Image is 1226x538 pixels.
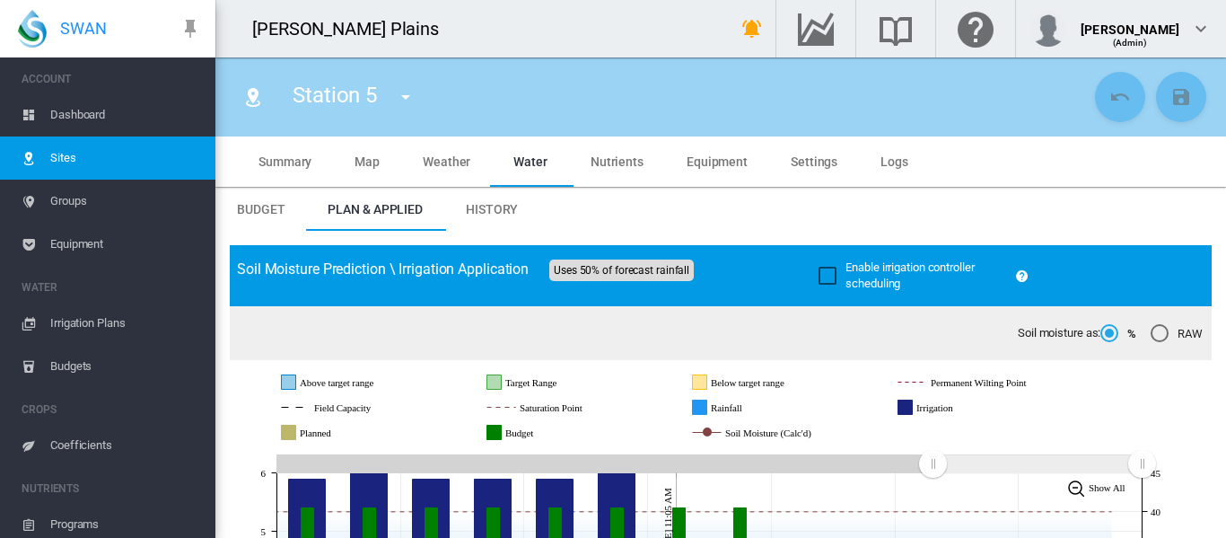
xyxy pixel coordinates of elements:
span: Dashboard [50,93,201,137]
g: Saturation Point [487,400,648,416]
button: Click to go to list of Sites [235,79,271,115]
img: SWAN-Landscape-Logo-Colour-drop.png [18,10,47,48]
span: WATER [22,273,201,302]
md-icon: icon-pin [180,18,201,40]
g: Below target range [693,375,854,391]
md-radio-button: % [1100,325,1136,342]
md-icon: Search the knowledge base [874,18,917,40]
md-icon: icon-undo [1109,86,1131,108]
span: SWAN [60,17,107,40]
span: Coefficients [50,424,201,467]
g: Field Capacity [282,400,433,416]
span: NUTRIENTS [22,474,201,503]
span: Summary [258,154,311,169]
span: Equipment [50,223,201,266]
span: Budgets [50,345,201,388]
md-icon: icon-content-save [1170,86,1192,108]
span: Soil Moisture Prediction \ Irrigation Application [237,260,529,278]
span: Settings [791,154,837,169]
span: CROPS [22,395,201,424]
span: Enable irrigation controller scheduling [845,260,974,290]
md-icon: icon-chevron-down [1190,18,1212,40]
span: Budget [237,202,285,216]
md-icon: Click here for help [954,18,997,40]
g: Soil Moisture (Calc'd) [693,425,879,441]
div: [PERSON_NAME] [1081,13,1179,31]
span: Soil moisture as: [1018,325,1100,341]
div: [PERSON_NAME] Plains [252,16,455,41]
g: Rainfall [693,400,796,416]
g: Zoom chart using cursor arrows [917,448,949,480]
button: icon-bell-ring [734,11,770,47]
button: Cancel Changes [1095,72,1145,122]
g: Budget [487,425,591,441]
md-icon: icon-map-marker-radius [242,86,264,108]
img: profile.jpg [1030,11,1066,47]
span: Irrigation Plans [50,302,201,345]
g: Planned [282,425,389,441]
button: Save Changes [1156,72,1206,122]
md-icon: Go to the Data Hub [794,18,837,40]
rect: Zoom chart using cursor arrows [933,454,1142,472]
button: icon-menu-down [388,79,424,115]
span: Plan & Applied [328,202,423,216]
span: Station 5 [293,83,377,108]
tspan: 6 [261,468,267,479]
g: Target Range [487,375,621,391]
tspan: 45 [1151,468,1160,479]
span: Groups [50,180,201,223]
span: Weather [423,154,470,169]
tspan: 5 [261,526,267,537]
g: Irrigation [898,400,1011,416]
md-radio-button: RAW [1151,325,1203,342]
tspan: 40 [1151,507,1160,517]
md-checkbox: Enable irrigation controller scheduling [819,260,1008,292]
span: Nutrients [591,154,644,169]
md-icon: icon-menu-down [395,86,416,108]
span: ACCOUNT [22,65,201,93]
g: Above target range [282,375,445,391]
span: Water [513,154,547,169]
span: Sites [50,137,201,180]
span: History [466,202,518,216]
md-icon: icon-bell-ring [741,18,763,40]
span: Uses 50% of forecast rainfall [549,260,694,281]
g: Permanent Wilting Point [898,375,1099,391]
span: (Admin) [1113,38,1148,48]
span: Map [355,154,380,169]
g: Zoom chart using cursor arrows [1126,448,1158,480]
tspan: Show All [1089,482,1125,493]
span: Equipment [687,154,748,169]
span: Logs [880,154,908,169]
